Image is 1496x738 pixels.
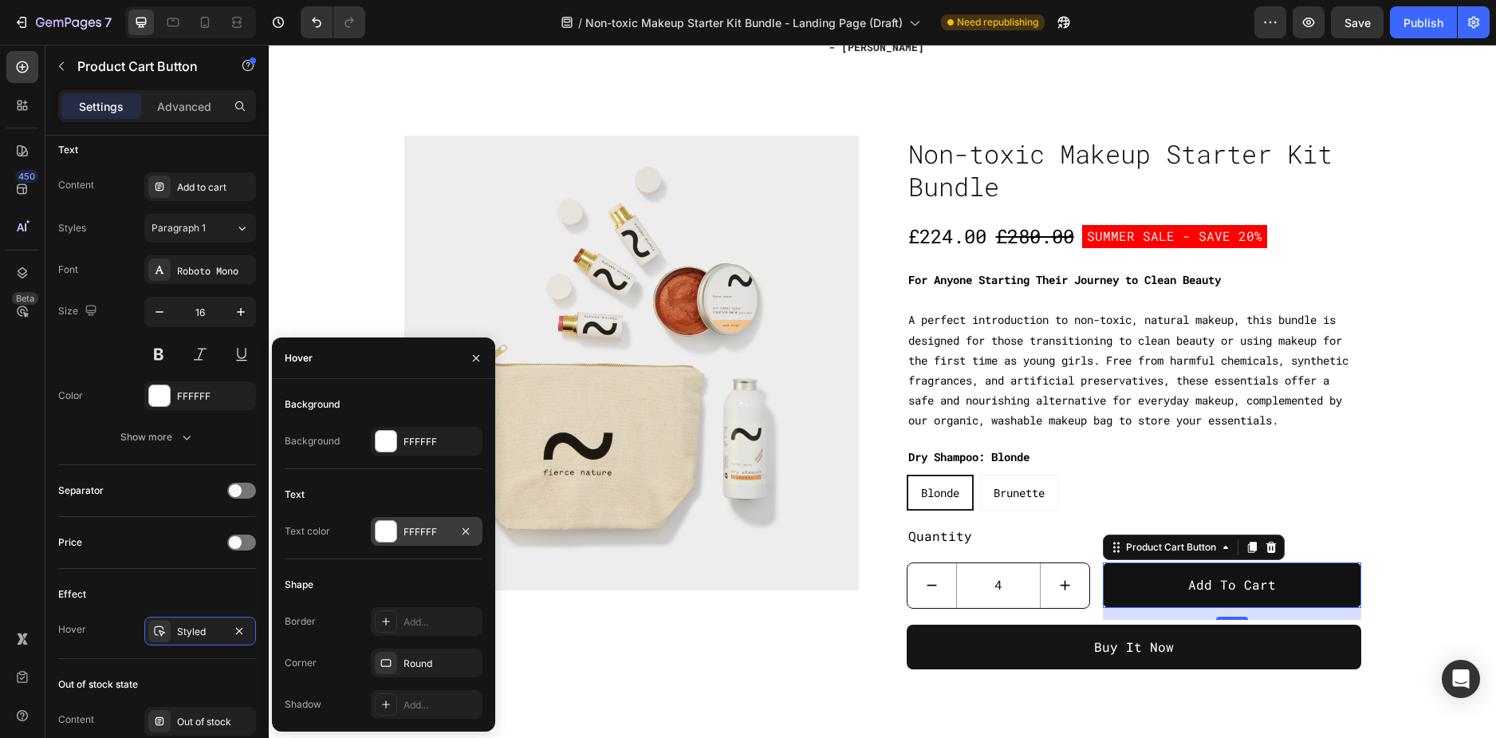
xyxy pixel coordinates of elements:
[12,292,38,305] div: Beta
[285,397,340,412] div: Background
[834,518,1092,563] button: Add to cart
[578,14,582,31] span: /
[104,13,112,32] p: 7
[1403,14,1443,31] div: Publish
[285,524,330,539] div: Text color
[404,525,450,539] div: FFFFFF
[285,614,316,629] div: Border
[772,519,821,563] button: increment
[652,440,691,456] span: Blonde
[177,625,223,639] div: Styled
[638,173,719,211] div: £224.00
[285,656,317,670] div: Corner
[585,14,903,31] span: Non-toxic Makeup Starter Kit Bundle - Landing Page (Draft)
[77,57,213,76] p: Product Cart Button
[58,423,256,452] button: Show more
[285,351,313,365] div: Hover
[120,429,195,445] div: Show more
[638,401,762,424] legend: Dry Shampoo: Blonde
[15,170,38,183] div: 450
[58,622,86,637] div: Hover
[301,6,365,38] div: Undo/Redo
[58,587,86,602] div: Effect
[58,178,94,192] div: Content
[177,263,252,278] div: Roboto Mono
[285,487,305,502] div: Text
[58,483,104,498] div: Separator
[825,591,905,614] div: Rich Text Editor. Editing area: main
[285,697,321,712] div: Shadow
[919,529,1007,552] div: Add to cart
[58,301,100,322] div: Size
[639,519,687,563] button: decrement
[818,180,994,203] p: SUMMER SALE - SAVE 20%
[1344,16,1371,30] span: Save
[58,535,82,550] div: Price
[285,578,313,592] div: Shape
[6,6,119,38] button: 7
[404,615,478,629] div: Add...
[157,98,211,115] p: Advanced
[638,91,1092,160] h2: Non-toxic Makeup Starter Kit Bundle
[177,715,252,729] div: Out of stock
[640,267,1080,383] span: A perfect introduction to non-toxic, natural makeup, this bundle is designed for those transition...
[1442,660,1480,698] div: Open Intercom Messenger
[58,221,86,235] div: Styles
[638,580,1092,626] button: Buy It Now
[58,677,138,692] div: Out of stock state
[177,389,252,404] div: FFFFFF
[79,98,124,115] p: Settings
[1390,6,1457,38] button: Publish
[726,173,807,211] div: £280.00
[404,435,478,449] div: FFFFFF
[404,698,478,712] div: Add...
[58,389,83,403] div: Color
[152,221,206,235] span: Paragraph 1
[269,45,1496,738] iframe: Design area
[854,495,951,510] div: Product Cart Button
[285,434,340,448] div: Background
[58,143,78,157] div: Text
[404,657,478,671] div: Round
[825,591,905,614] p: Buy It Now
[957,15,1038,30] span: Need republishing
[687,519,773,563] input: quantity
[144,214,256,243] button: Paragraph 1
[638,479,1092,505] div: Quantity
[725,440,776,456] span: Brunette
[1331,6,1384,38] button: Save
[640,227,952,243] strong: For Anyone Starting Their Journey to Clean Beauty
[177,180,252,195] div: Add to cart
[58,712,94,727] div: Content
[58,262,78,277] div: Font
